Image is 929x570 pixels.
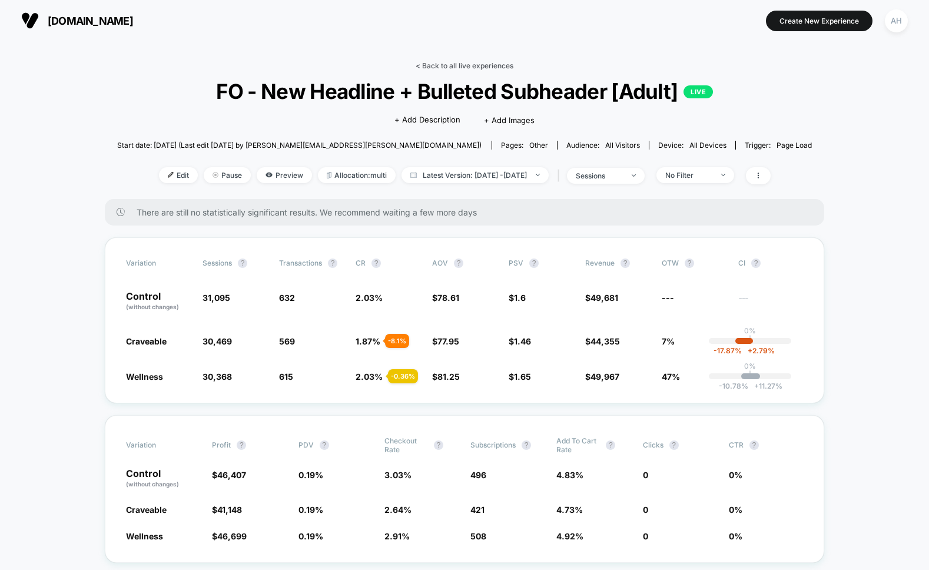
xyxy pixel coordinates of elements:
[585,293,618,303] span: $
[318,167,396,183] span: Allocation: multi
[509,293,526,303] span: $
[356,293,383,303] span: 2.03 %
[766,11,872,31] button: Create New Experience
[126,372,163,382] span: Wellness
[203,293,230,303] span: 31,095
[662,336,675,346] span: 7%
[298,470,323,480] span: 0.19 %
[371,259,381,268] button: ?
[514,293,526,303] span: 1.6
[384,531,410,541] span: 2.91 %
[402,167,549,183] span: Latest Version: [DATE] - [DATE]
[529,259,539,268] button: ?
[744,362,756,370] p: 0%
[212,440,231,449] span: Profit
[126,336,167,346] span: Craveable
[745,141,812,150] div: Trigger:
[729,440,744,449] span: CTR
[885,9,908,32] div: AH
[689,141,726,150] span: all devices
[126,259,191,268] span: Variation
[585,372,619,382] span: $
[137,207,801,217] span: There are still no statistically significant results. We recommend waiting a few more days
[643,531,648,541] span: 0
[522,440,531,450] button: ?
[432,336,459,346] span: $
[632,174,636,177] img: end
[514,372,531,382] span: 1.65
[126,291,191,311] p: Control
[21,12,39,29] img: Visually logo
[729,505,742,515] span: 0 %
[649,141,735,150] span: Device:
[298,505,323,515] span: 0.19 %
[509,372,531,382] span: $
[729,531,742,541] span: 0 %
[576,171,623,180] div: sessions
[356,372,383,382] span: 2.03 %
[212,505,242,515] span: $
[18,11,137,30] button: [DOMAIN_NAME]
[384,436,428,454] span: Checkout Rate
[217,470,246,480] span: 46,407
[470,440,516,449] span: Subscriptions
[437,293,459,303] span: 78.61
[437,336,459,346] span: 77.95
[159,167,198,183] span: Edit
[881,9,911,33] button: AH
[643,470,648,480] span: 0
[212,470,246,480] span: $
[203,336,232,346] span: 30,469
[237,440,246,450] button: ?
[203,259,232,267] span: Sessions
[320,440,329,450] button: ?
[126,303,179,310] span: (without changes)
[117,141,482,150] span: Start date: [DATE] (Last edit [DATE] by [PERSON_NAME][EMAIL_ADDRESS][PERSON_NAME][DOMAIN_NAME])
[744,326,756,335] p: 0%
[410,172,417,178] img: calendar
[556,505,583,515] span: 4.73 %
[751,259,761,268] button: ?
[665,171,712,180] div: No Filter
[126,505,167,515] span: Craveable
[384,505,412,515] span: 2.64 %
[754,382,759,390] span: +
[555,167,567,184] span: |
[279,293,295,303] span: 632
[126,531,163,541] span: Wellness
[432,372,460,382] span: $
[394,114,460,126] span: + Add Description
[509,336,531,346] span: $
[662,293,674,303] span: ---
[685,259,694,268] button: ?
[470,470,486,480] span: 496
[509,259,523,267] span: PSV
[257,167,312,183] span: Preview
[684,85,713,98] p: LIVE
[126,480,179,488] span: (without changes)
[279,259,322,267] span: Transactions
[738,259,803,268] span: CI
[643,505,648,515] span: 0
[669,440,679,450] button: ?
[388,369,418,383] div: - 0.36 %
[777,141,812,150] span: Page Load
[566,141,640,150] div: Audience:
[590,372,619,382] span: 49,967
[501,141,548,150] div: Pages:
[748,346,752,355] span: +
[536,174,540,176] img: end
[126,436,191,454] span: Variation
[217,531,247,541] span: 46,699
[585,336,620,346] span: $
[662,372,680,382] span: 47%
[434,440,443,450] button: ?
[605,141,640,150] span: All Visitors
[556,470,583,480] span: 4.83 %
[203,372,232,382] span: 30,368
[662,259,726,268] span: OTW
[714,346,742,355] span: -17.87 %
[721,174,725,176] img: end
[556,436,600,454] span: Add To Cart Rate
[327,172,331,178] img: rebalance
